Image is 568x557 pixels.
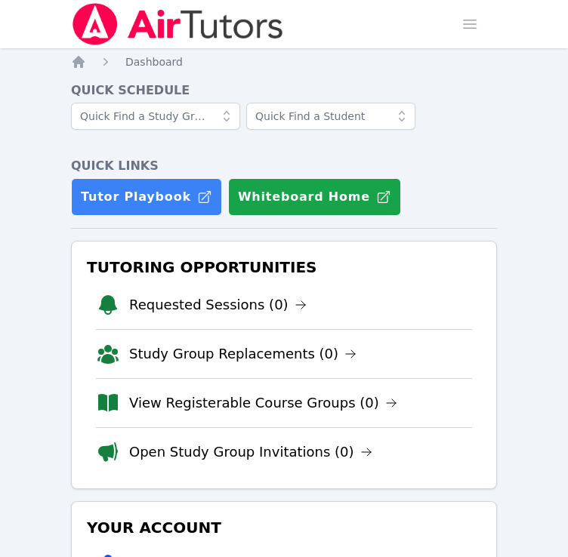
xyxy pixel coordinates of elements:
[129,392,397,414] a: View Registerable Course Groups (0)
[125,54,183,69] a: Dashboard
[71,157,497,175] h4: Quick Links
[84,514,484,541] h3: Your Account
[71,82,497,100] h4: Quick Schedule
[71,103,240,130] input: Quick Find a Study Group
[246,103,415,130] input: Quick Find a Student
[84,254,484,281] h3: Tutoring Opportunities
[71,54,497,69] nav: Breadcrumb
[129,442,372,463] a: Open Study Group Invitations (0)
[71,3,285,45] img: Air Tutors
[228,178,401,216] button: Whiteboard Home
[129,294,307,315] a: Requested Sessions (0)
[129,343,357,365] a: Study Group Replacements (0)
[125,56,183,68] span: Dashboard
[71,178,222,216] a: Tutor Playbook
